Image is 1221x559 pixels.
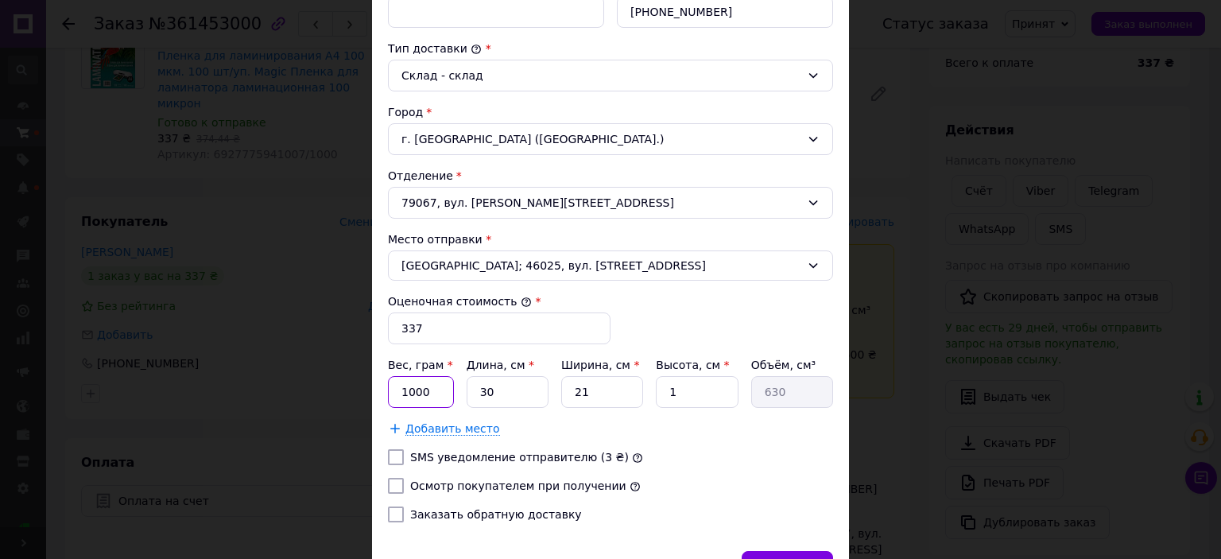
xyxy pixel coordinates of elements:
[405,422,500,436] span: Добавить место
[388,231,833,247] div: Место отправки
[388,104,833,120] div: Город
[401,67,800,84] div: Склад - склад
[410,479,626,492] label: Осмотр покупателем при получении
[656,359,729,371] label: Высота, см
[388,359,453,371] label: Вес, грам
[388,187,833,219] div: 79067, вул. [PERSON_NAME][STREET_ADDRESS]
[561,359,639,371] label: Ширина, см
[410,508,582,521] label: Заказать обратную доставку
[388,41,833,56] div: Тип доставки
[388,123,833,155] div: г. [GEOGRAPHIC_DATA] ([GEOGRAPHIC_DATA].)
[467,359,534,371] label: Длина, см
[388,295,532,308] label: Оценочная стоимость
[401,258,800,274] span: [GEOGRAPHIC_DATA]; 46025, вул. [STREET_ADDRESS]
[388,168,833,184] div: Отделение
[410,451,629,464] label: SMS уведомление отправителю (3 ₴)
[751,357,833,373] div: Объём, см³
